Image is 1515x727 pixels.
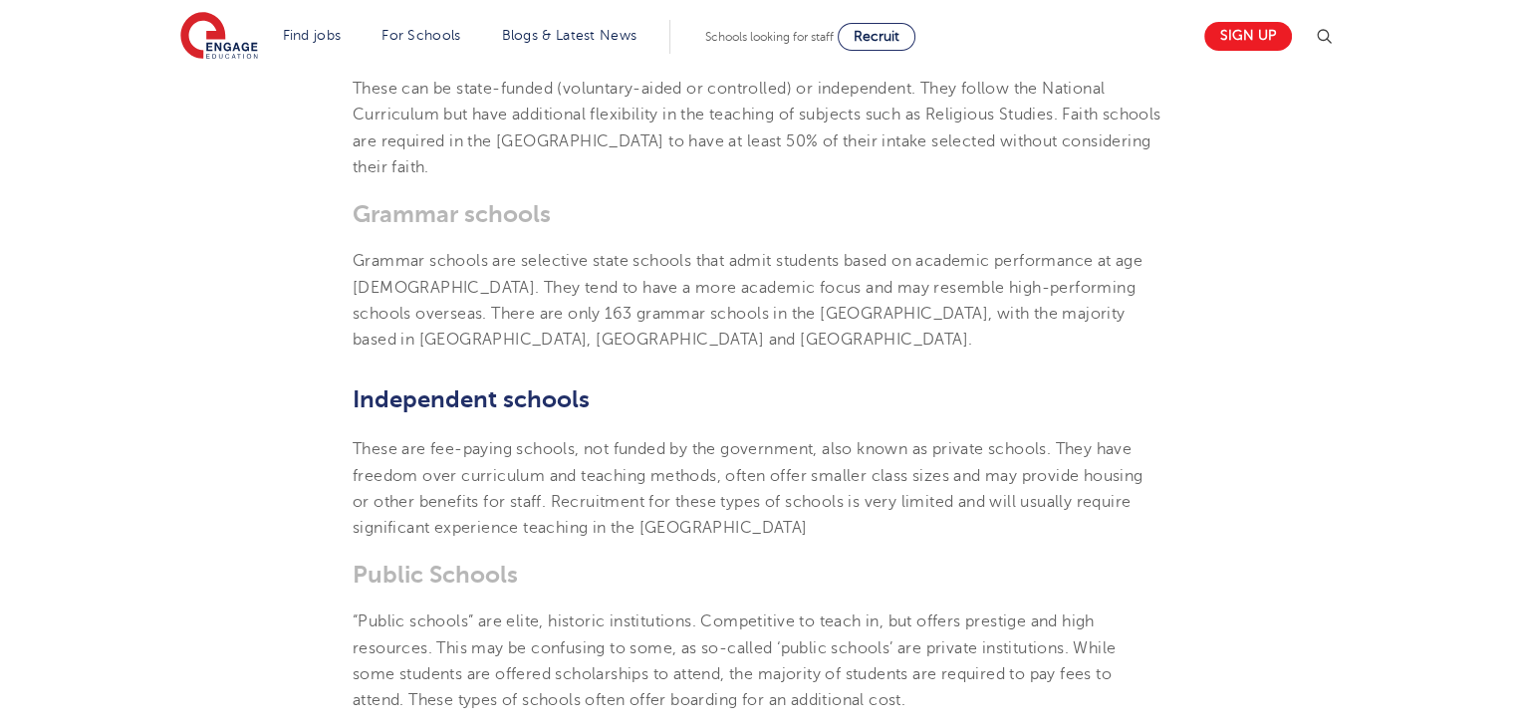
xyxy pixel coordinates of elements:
[353,80,1160,176] span: These can be state-funded (voluntary-aided or controlled) or independent. They follow the Nationa...
[1204,22,1292,51] a: Sign up
[381,28,460,43] a: For Schools
[353,385,590,413] b: Independent schools
[502,28,637,43] a: Blogs & Latest News
[353,612,1116,709] span: “Public schools” are elite, historic institutions. Competitive to teach in, but offers prestige a...
[180,12,258,62] img: Engage Education
[854,29,899,44] span: Recruit
[353,561,518,589] b: Public Schools
[283,28,342,43] a: Find jobs
[705,30,834,44] span: Schools looking for staff
[353,252,1142,349] span: Grammar schools are selective state schools that admit students based on academic performance at ...
[353,200,551,228] b: Grammar schools
[353,440,1142,537] span: These are fee-paying schools, not funded by the government, also known as private schools. They h...
[838,23,915,51] a: Recruit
